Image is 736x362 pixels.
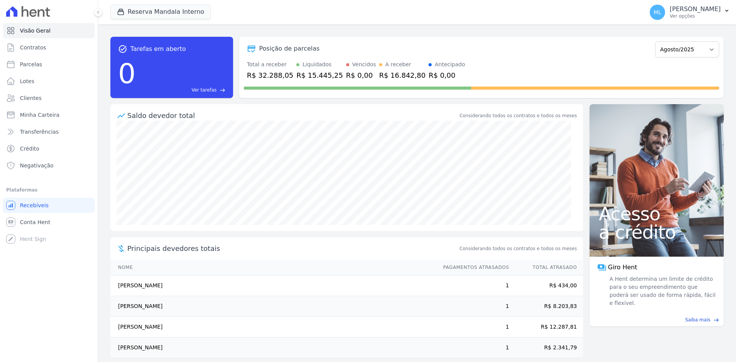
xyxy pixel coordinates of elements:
[3,57,95,72] a: Parcelas
[20,128,59,136] span: Transferências
[685,316,710,323] span: Saiba mais
[20,218,50,226] span: Conta Hent
[670,5,721,13] p: [PERSON_NAME]
[3,90,95,106] a: Clientes
[608,275,716,307] span: A Hent determina um limite de crédito para o seu empreendimento que poderá ser usado de forma ráp...
[436,317,509,337] td: 1
[644,2,736,23] button: ML [PERSON_NAME] Ver opções
[20,162,54,169] span: Negativação
[20,44,46,51] span: Contratos
[296,70,343,80] div: R$ 15.445,25
[352,61,376,69] div: Vencidos
[130,44,186,54] span: Tarefas em aberto
[3,107,95,123] a: Minha Carteira
[509,275,583,296] td: R$ 434,00
[3,124,95,139] a: Transferências
[713,317,719,323] span: east
[599,223,715,241] span: a crédito
[436,337,509,358] td: 1
[192,87,217,93] span: Ver tarefas
[346,70,376,80] div: R$ 0,00
[110,260,436,275] th: Nome
[118,44,127,54] span: task_alt
[259,44,320,53] div: Posição de parcelas
[110,5,211,19] button: Reserva Mandala Interno
[127,243,458,254] span: Principais devedores totais
[654,10,661,15] span: ML
[3,215,95,230] a: Conta Hent
[110,296,436,317] td: [PERSON_NAME]
[20,94,41,102] span: Clientes
[436,275,509,296] td: 1
[118,54,136,93] div: 0
[509,317,583,337] td: R$ 12.287,81
[435,61,465,69] div: Antecipado
[247,61,293,69] div: Total a receber
[220,87,225,93] span: east
[110,337,436,358] td: [PERSON_NAME]
[379,70,426,80] div: R$ 16.842,80
[20,145,39,152] span: Crédito
[20,27,51,34] span: Visão Geral
[670,13,721,19] p: Ver opções
[436,296,509,317] td: 1
[436,260,509,275] th: Pagamentos Atrasados
[127,110,458,121] div: Saldo devedor total
[509,337,583,358] td: R$ 2.341,79
[110,275,436,296] td: [PERSON_NAME]
[3,74,95,89] a: Lotes
[429,70,465,80] div: R$ 0,00
[6,185,92,195] div: Plataformas
[3,158,95,173] a: Negativação
[599,205,715,223] span: Acesso
[302,61,332,69] div: Liquidados
[20,201,49,209] span: Recebíveis
[20,61,42,68] span: Parcelas
[509,296,583,317] td: R$ 8.203,83
[3,141,95,156] a: Crédito
[247,70,293,80] div: R$ 32.288,05
[20,111,59,119] span: Minha Carteira
[139,87,225,93] a: Ver tarefas east
[509,260,583,275] th: Total Atrasado
[594,316,719,323] a: Saiba mais east
[20,77,34,85] span: Lotes
[3,23,95,38] a: Visão Geral
[608,263,637,272] span: Giro Hent
[110,317,436,337] td: [PERSON_NAME]
[3,198,95,213] a: Recebíveis
[3,40,95,55] a: Contratos
[385,61,411,69] div: A receber
[460,245,577,252] span: Considerando todos os contratos e todos os meses
[460,112,577,119] div: Considerando todos os contratos e todos os meses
